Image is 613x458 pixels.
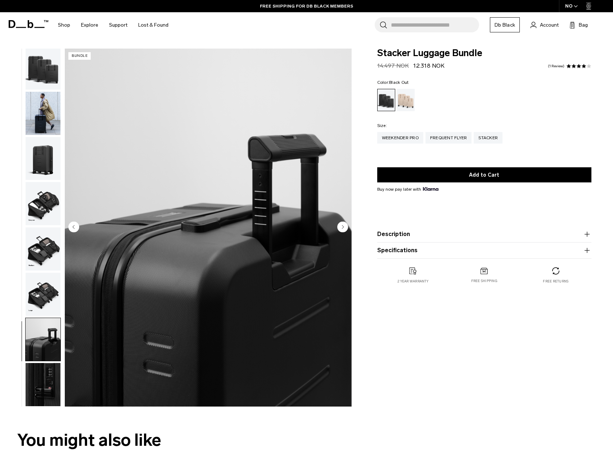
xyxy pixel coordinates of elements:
button: Stacker Luggage Bundle [25,182,61,226]
img: Stacker Luggage Bundle [65,49,352,407]
button: Stacker Luggage Bundle [25,318,61,362]
span: Account [540,21,559,29]
button: Specifications [377,246,591,255]
a: 1 reviews [548,64,564,68]
span: Black Out [389,80,409,85]
span: Stacker Luggage Bundle [377,49,591,58]
legend: Color: [377,80,409,85]
a: Shop [58,12,70,38]
button: Add to Cart [377,167,591,182]
a: Frequent Flyer [425,132,472,144]
a: Db Black [490,17,520,32]
legend: Size: [377,123,387,128]
p: Free returns [543,279,568,284]
img: Stacker Luggage Bundle [26,273,60,316]
a: Account [531,21,559,29]
span: Buy now pay later with [377,186,438,192]
img: Stacker Luggage Bundle [26,363,60,406]
span: Bag [579,21,588,29]
a: Black Out [377,89,395,111]
button: Previous slide [68,221,79,233]
img: Stacker Luggage Bundle [26,182,60,225]
p: Bundle [68,52,91,60]
s: 14.497 NOK [377,62,409,69]
img: {"height" => 20, "alt" => "Klarna"} [423,187,438,191]
p: 2 year warranty [397,279,428,284]
button: Stacker Luggage Bundle [25,227,61,271]
button: Stacker Luggage Bundle [25,363,61,407]
a: Support [109,12,127,38]
button: Stacker Luggage Bundle [25,137,61,181]
h2: You might also like [17,427,596,453]
a: Explore [81,12,98,38]
span: 12.318 NOK [413,62,445,69]
button: Stacker Luggage Bundle [25,46,61,90]
button: Stacker Luggage Bundle [25,272,61,316]
img: Stacker Luggage Bundle [26,227,60,271]
a: FREE SHIPPING FOR DB BLACK MEMBERS [260,3,353,9]
button: Description [377,230,591,239]
img: Stacker Luggage Bundle [26,46,60,90]
a: Weekender Pro [377,132,423,144]
nav: Main Navigation [53,12,174,38]
a: Fogbow Beige [397,89,415,111]
button: Next slide [337,221,348,233]
button: Stacker Luggage Bundle [25,91,61,135]
img: Stacker Luggage Bundle [26,92,60,135]
img: Stacker Luggage Bundle [26,318,60,361]
button: Bag [569,21,588,29]
li: 7 / 8 [65,49,352,407]
p: Free shipping [471,278,497,284]
a: Lost & Found [138,12,168,38]
img: Stacker Luggage Bundle [26,137,60,180]
a: Stacker [474,132,502,144]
